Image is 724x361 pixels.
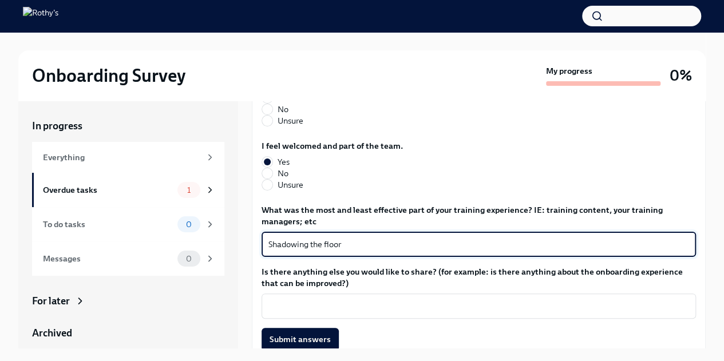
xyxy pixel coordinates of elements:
[278,115,303,126] span: Unsure
[262,266,696,289] label: Is there anything else you would like to share? (for example: is there anything about the onboard...
[278,179,303,191] span: Unsure
[278,156,290,168] span: Yes
[32,326,224,340] a: Archived
[32,207,224,241] a: To do tasks0
[43,218,173,231] div: To do tasks
[546,65,592,77] strong: My progress
[23,7,58,25] img: Rothy's
[180,186,197,195] span: 1
[278,104,288,115] span: No
[270,334,331,345] span: Submit answers
[32,142,224,173] a: Everything
[32,64,185,87] h2: Onboarding Survey
[278,168,288,179] span: No
[43,151,200,164] div: Everything
[32,173,224,207] a: Overdue tasks1
[32,294,70,308] div: For later
[43,184,173,196] div: Overdue tasks
[670,65,692,86] h3: 0%
[179,255,199,263] span: 0
[262,204,696,227] label: What was the most and least effective part of your training experience? IE: training content, you...
[43,252,173,265] div: Messages
[268,237,689,251] textarea: Shadowing the floor
[262,328,339,351] button: Submit answers
[32,241,224,276] a: Messages0
[262,140,403,152] label: I feel welcomed and part of the team.
[179,220,199,229] span: 0
[32,294,224,308] a: For later
[32,119,224,133] a: In progress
